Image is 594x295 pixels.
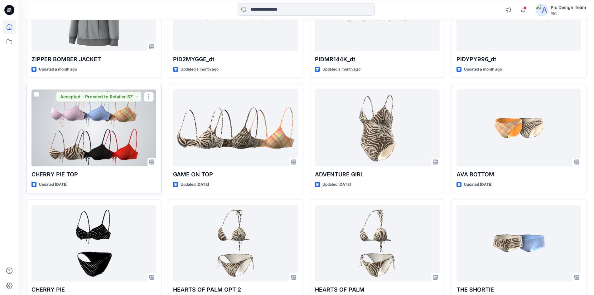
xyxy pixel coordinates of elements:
a: CHERRY PIE [31,205,156,282]
p: Updated a month ago [39,66,77,73]
p: THE SHORTIE [456,285,581,294]
p: CHERRY PIE [31,285,156,294]
p: Updated [DATE] [39,181,67,188]
p: PID2MYGGE_dt [173,55,298,64]
a: HEARTS OF PALM [315,205,440,282]
a: THE SHORTIE [456,205,581,282]
div: PIC [551,11,586,16]
p: CHERRY PIE TOP [31,170,156,179]
a: ADVENTURE GIRL [315,89,440,166]
p: Updated a month ago [464,66,502,73]
img: avatar [536,4,548,16]
p: ZIPPER BOMBER JACKET [31,55,156,64]
p: Updated [DATE] [464,181,492,188]
p: AVA BOTTOM [456,170,581,179]
p: Updated [DATE] [181,181,209,188]
p: ADVENTURE GIRL [315,170,440,179]
p: GAME ON TOP [173,170,298,179]
p: PIDMR144K_dt [315,55,440,64]
p: Updated [DATE] [322,181,351,188]
p: PIDYPY996_dt [456,55,581,64]
p: HEARTS OF PALM [315,285,440,294]
p: Updated a month ago [322,66,360,73]
p: Updated a month ago [181,66,219,73]
a: AVA BOTTOM [456,89,581,166]
p: HEARTS OF PALM OPT 2 [173,285,298,294]
a: GAME ON TOP [173,89,298,166]
a: HEARTS OF PALM OPT 2 [173,205,298,282]
div: Pic Design Team [551,4,586,11]
a: CHERRY PIE TOP [31,89,156,166]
